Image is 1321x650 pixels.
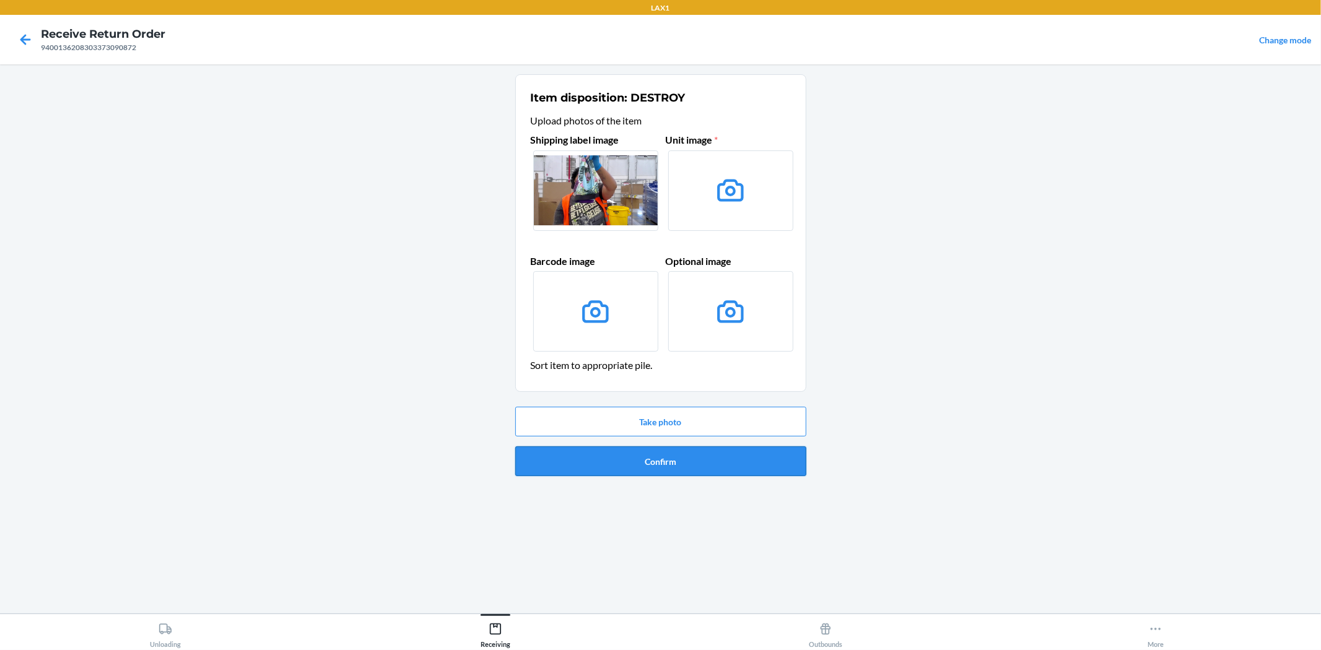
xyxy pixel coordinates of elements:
span: Optional image [666,255,732,267]
span: Unit image [666,134,718,145]
button: Confirm [515,446,806,476]
button: Outbounds [661,614,991,648]
button: Take photo [515,407,806,436]
button: Receiving [330,614,660,648]
div: Unloading [150,617,181,648]
button: More [991,614,1321,648]
h2: Item disposition: DESTROY [531,90,686,106]
div: Outbounds [809,617,842,648]
a: Change mode [1259,35,1311,45]
h4: Receive Return Order [41,26,165,42]
span: Barcode image [531,255,596,267]
div: Receiving [481,617,510,648]
div: 9400136208303373090872 [41,42,165,53]
header: Sort item to appropriate pile. [531,358,791,373]
header: Upload photos of the item [531,113,791,128]
p: LAX1 [652,2,670,14]
span: Shipping label image [531,134,619,145]
div: More [1148,617,1164,648]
